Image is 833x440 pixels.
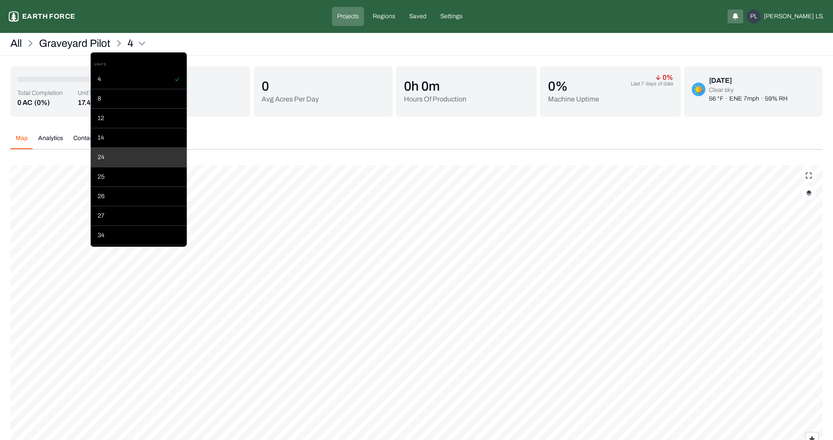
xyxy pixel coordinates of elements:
div: 12 [91,109,187,128]
div: UNITS [91,59,187,70]
div: 34 [91,226,187,245]
div: 4 [91,70,187,89]
div: 26 [91,187,187,206]
div: 8 [91,89,187,109]
div: 35 [91,245,187,265]
div: 25 [91,167,187,187]
div: 14 [91,128,187,148]
div: 27 [91,206,187,226]
div: 24 [91,148,187,167]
